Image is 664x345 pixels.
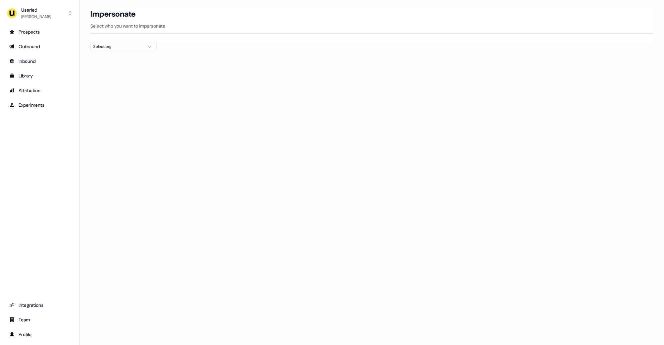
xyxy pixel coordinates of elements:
a: Go to experiments [5,100,74,110]
a: Go to team [5,314,74,325]
a: Go to Inbound [5,56,74,66]
button: Select org [90,42,157,51]
div: Attribution [9,87,70,94]
a: Go to templates [5,70,74,81]
a: Go to profile [5,329,74,340]
button: Userled[PERSON_NAME] [5,5,74,21]
div: Inbound [9,58,70,64]
h3: Impersonate [90,9,136,19]
a: Go to prospects [5,27,74,37]
a: Go to outbound experience [5,41,74,52]
div: [PERSON_NAME] [21,13,51,20]
div: Outbound [9,43,70,50]
div: Prospects [9,29,70,35]
div: Profile [9,331,70,338]
div: Team [9,316,70,323]
div: Integrations [9,302,70,308]
div: Experiments [9,102,70,108]
p: Select who you want to impersonate [90,23,653,29]
div: Select org [93,43,143,50]
a: Go to attribution [5,85,74,96]
div: Library [9,72,70,79]
div: Userled [21,7,51,13]
a: Go to integrations [5,300,74,310]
